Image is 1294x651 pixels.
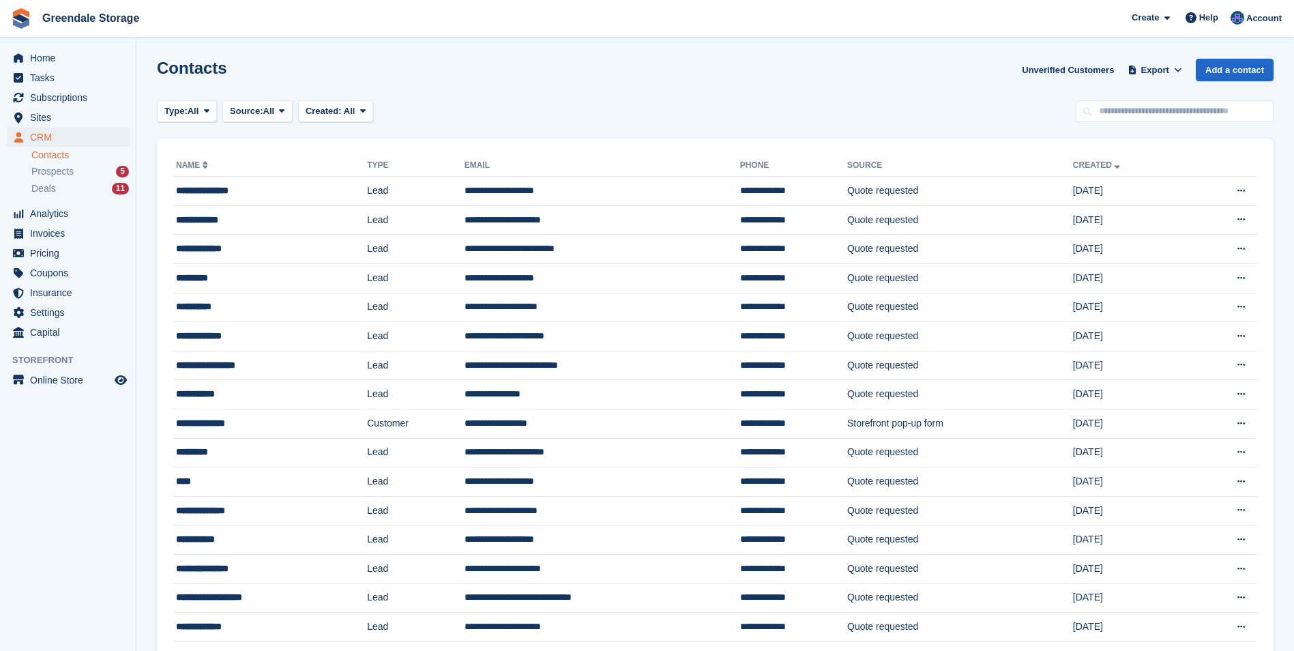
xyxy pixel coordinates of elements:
[30,108,112,127] span: Sites
[30,128,112,147] span: CRM
[30,303,112,322] span: Settings
[11,8,31,29] img: stora-icon-8386f47178a22dfd0bd8f6a31ec36ba5ce8667c1dd55bd0f319d3a0aa187defe.svg
[367,322,465,351] td: Lead
[344,106,355,116] span: All
[367,409,465,438] td: Customer
[847,554,1073,583] td: Quote requested
[847,409,1073,438] td: Storefront pop-up form
[30,88,112,107] span: Subscriptions
[7,371,129,390] a: menu
[1196,59,1274,81] a: Add a contact
[7,68,129,87] a: menu
[1199,11,1218,25] span: Help
[1073,554,1190,583] td: [DATE]
[847,155,1073,177] th: Source
[367,438,465,467] td: Lead
[847,351,1073,380] td: Quote requested
[7,108,129,127] a: menu
[847,177,1073,206] td: Quote requested
[367,293,465,322] td: Lead
[1073,409,1190,438] td: [DATE]
[113,372,129,388] a: Preview store
[1073,205,1190,235] td: [DATE]
[367,205,465,235] td: Lead
[306,106,342,116] span: Created:
[31,182,129,196] a: Deals 11
[30,48,112,68] span: Home
[847,583,1073,613] td: Quote requested
[1125,59,1185,81] button: Export
[847,322,1073,351] td: Quote requested
[230,104,263,118] span: Source:
[1073,380,1190,409] td: [DATE]
[367,177,465,206] td: Lead
[847,525,1073,555] td: Quote requested
[1073,613,1190,642] td: [DATE]
[7,303,129,322] a: menu
[367,613,465,642] td: Lead
[1073,160,1123,170] a: Created
[367,583,465,613] td: Lead
[7,128,129,147] a: menu
[31,182,56,195] span: Deals
[112,183,129,194] div: 11
[157,100,217,123] button: Type: All
[37,7,145,29] a: Greendale Storage
[30,263,112,283] span: Coupons
[1141,63,1169,77] span: Export
[12,353,136,367] span: Storefront
[30,283,112,302] span: Insurance
[1073,583,1190,613] td: [DATE]
[1073,351,1190,380] td: [DATE]
[367,235,465,264] td: Lead
[157,59,227,77] h1: Contacts
[367,351,465,380] td: Lead
[31,149,129,162] a: Contacts
[367,155,465,177] th: Type
[7,283,129,302] a: menu
[7,48,129,68] a: menu
[30,224,112,243] span: Invoices
[367,263,465,293] td: Lead
[116,166,129,177] div: 5
[1073,467,1190,497] td: [DATE]
[30,68,112,87] span: Tasks
[847,496,1073,525] td: Quote requested
[31,164,129,179] a: Prospects 5
[1073,293,1190,322] td: [DATE]
[1073,438,1190,467] td: [DATE]
[7,323,129,342] a: menu
[164,104,188,118] span: Type:
[847,380,1073,409] td: Quote requested
[1246,12,1282,25] span: Account
[367,380,465,409] td: Lead
[30,204,112,223] span: Analytics
[1073,177,1190,206] td: [DATE]
[847,235,1073,264] td: Quote requested
[222,100,293,123] button: Source: All
[847,293,1073,322] td: Quote requested
[1073,525,1190,555] td: [DATE]
[1073,263,1190,293] td: [DATE]
[847,438,1073,467] td: Quote requested
[367,467,465,497] td: Lead
[298,100,373,123] button: Created: All
[7,263,129,283] a: menu
[1073,496,1190,525] td: [DATE]
[188,104,199,118] span: All
[465,155,740,177] th: Email
[740,155,847,177] th: Phone
[7,88,129,107] a: menu
[31,165,74,178] span: Prospects
[176,160,211,170] a: Name
[30,323,112,342] span: Capital
[847,613,1073,642] td: Quote requested
[7,204,129,223] a: menu
[7,244,129,263] a: menu
[1073,322,1190,351] td: [DATE]
[7,224,129,243] a: menu
[367,525,465,555] td: Lead
[847,263,1073,293] td: Quote requested
[367,554,465,583] td: Lead
[1073,235,1190,264] td: [DATE]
